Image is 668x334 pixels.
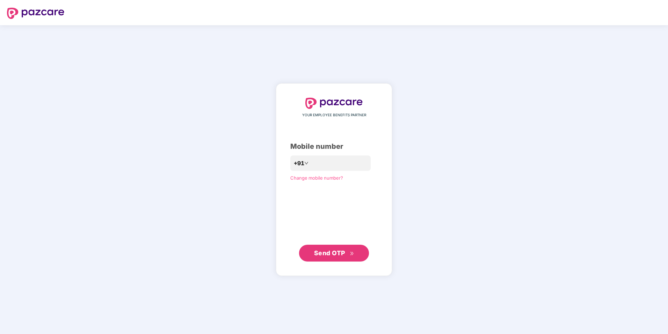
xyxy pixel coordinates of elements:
[304,161,308,165] span: down
[302,112,366,118] span: YOUR EMPLOYEE BENEFITS PARTNER
[314,249,345,257] span: Send OTP
[290,175,343,181] a: Change mobile number?
[294,159,304,168] span: +91
[299,245,369,262] button: Send OTPdouble-right
[350,251,354,256] span: double-right
[7,8,64,19] img: logo
[290,141,378,152] div: Mobile number
[305,98,363,109] img: logo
